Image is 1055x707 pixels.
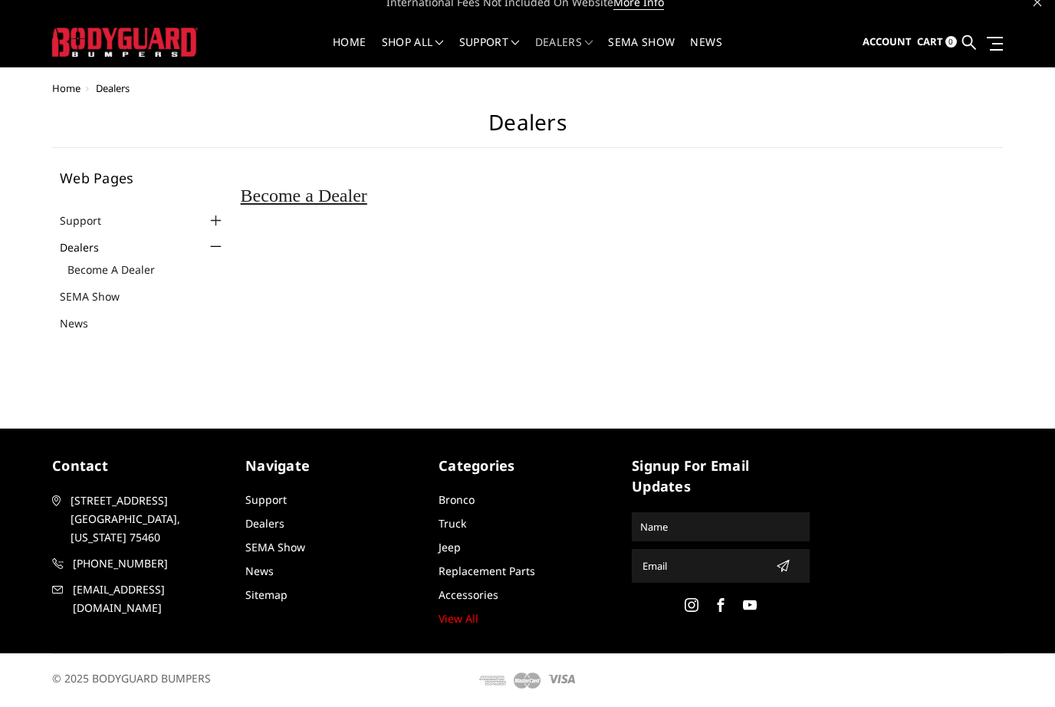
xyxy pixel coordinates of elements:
[439,493,475,508] a: Bronco
[636,554,770,579] input: Email
[333,38,366,67] a: Home
[52,456,230,477] h5: contact
[632,456,810,498] h5: signup for email updates
[245,493,287,508] a: Support
[917,35,943,49] span: Cart
[60,316,107,332] a: News
[634,515,807,540] input: Name
[439,541,461,555] a: Jeep
[52,555,230,574] a: [PHONE_NUMBER]
[245,456,423,477] h5: Navigate
[52,82,81,96] a: Home
[863,22,912,64] a: Account
[52,110,1003,149] h1: Dealers
[608,38,675,67] a: SEMA Show
[535,38,593,67] a: Dealers
[60,213,120,229] a: Support
[945,37,957,48] span: 0
[439,564,535,579] a: Replacement Parts
[917,22,957,64] a: Cart 0
[73,581,229,618] span: [EMAIL_ADDRESS][DOMAIN_NAME]
[439,456,616,477] h5: Categories
[439,517,466,531] a: Truck
[52,672,211,686] span: © 2025 BODYGUARD BUMPERS
[60,240,118,256] a: Dealers
[439,612,478,626] a: View All
[71,492,227,548] span: [STREET_ADDRESS] [GEOGRAPHIC_DATA], [US_STATE] 75460
[73,555,229,574] span: [PHONE_NUMBER]
[382,38,444,67] a: shop all
[863,35,912,49] span: Account
[245,564,274,579] a: News
[245,541,305,555] a: SEMA Show
[52,581,230,618] a: [EMAIL_ADDRESS][DOMAIN_NAME]
[459,38,520,67] a: Support
[241,191,367,206] a: Become a Dealer
[439,588,498,603] a: Accessories
[60,172,225,186] h5: Web Pages
[241,186,367,206] span: Become a Dealer
[978,633,1055,707] iframe: Chat Widget
[96,82,130,96] span: Dealers
[690,38,721,67] a: News
[60,289,139,305] a: SEMA Show
[245,517,284,531] a: Dealers
[52,28,198,57] img: BODYGUARD BUMPERS
[245,588,288,603] a: Sitemap
[67,262,225,278] a: Become a Dealer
